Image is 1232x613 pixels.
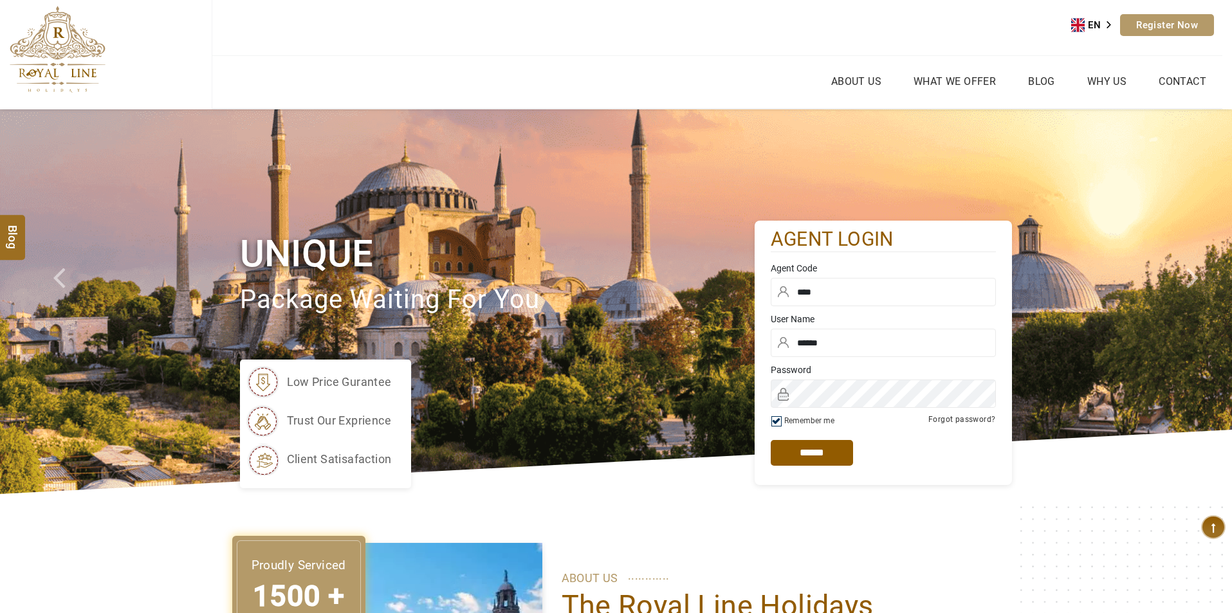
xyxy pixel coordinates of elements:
div: Language [1071,15,1120,35]
a: What we Offer [910,72,999,91]
h2: agent login [771,227,996,252]
li: client satisafaction [246,443,392,475]
label: Password [771,363,996,376]
li: low price gurantee [246,366,392,398]
a: Blog [1025,72,1058,91]
a: EN [1071,15,1120,35]
p: ABOUT US [562,569,993,588]
a: Forgot password? [928,415,995,424]
label: Remember me [784,416,834,425]
li: trust our exprience [246,405,392,437]
a: Why Us [1084,72,1130,91]
a: Check next prev [37,109,98,494]
p: package waiting for you [240,279,755,322]
a: Check next image [1170,109,1232,494]
h1: Unique [240,230,755,278]
span: ............ [628,566,670,585]
label: Agent Code [771,262,996,275]
aside: Language selected: English [1071,15,1120,35]
label: User Name [771,313,996,325]
span: Blog [5,224,21,235]
img: The Royal Line Holidays [10,6,106,93]
a: Contact [1155,72,1209,91]
a: About Us [828,72,885,91]
a: Register Now [1120,14,1214,36]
